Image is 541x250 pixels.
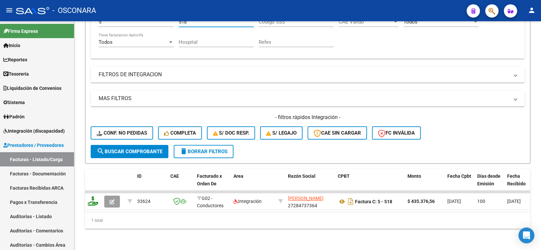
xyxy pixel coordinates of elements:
[168,169,194,198] datatable-header-cell: CAE
[407,173,421,179] span: Monto
[3,42,20,49] span: Inicio
[207,126,255,140] button: S/ Doc Resp.
[308,126,367,140] button: CAE SIN CARGAR
[404,19,417,25] span: Todos
[447,173,471,179] span: Fecha Cpbt
[507,199,521,204] span: [DATE]
[164,130,196,136] span: Completa
[137,199,150,204] span: 33624
[180,147,188,155] mat-icon: delete
[174,145,233,158] button: Borrar Filtros
[158,126,202,140] button: Completa
[91,91,525,106] mat-expansion-panel-header: MAS FILTROS
[99,71,509,78] mat-panel-title: FILTROS DE INTEGRACION
[338,173,350,179] span: CPBT
[180,149,227,155] span: Borrar Filtros
[339,19,393,25] span: CAE Válido
[3,99,25,106] span: Sistema
[135,169,168,198] datatable-header-cell: ID
[233,199,262,204] span: Integración
[507,173,526,186] span: Fecha Recibido
[97,149,162,155] span: Buscar Comprobante
[170,173,179,179] span: CAE
[91,114,525,121] h4: - filtros rápidos Integración -
[475,169,504,198] datatable-header-cell: Días desde Emisión
[97,147,105,155] mat-icon: search
[3,28,38,35] span: Firma Express
[99,95,509,102] mat-panel-title: MAS FILTROS
[288,195,332,209] div: 27284737364
[335,169,405,198] datatable-header-cell: CPBT
[405,169,445,198] datatable-header-cell: Monto
[407,199,435,204] strong: $ 435.376,56
[3,70,29,78] span: Tesorería
[260,126,303,140] button: S/ legajo
[3,127,65,135] span: Integración (discapacidad)
[528,6,536,14] mat-icon: person
[285,169,335,198] datatable-header-cell: Razón Social
[213,130,249,136] span: S/ Doc Resp.
[194,169,231,198] datatable-header-cell: Facturado x Orden De
[3,113,25,120] span: Padrón
[504,169,534,198] datatable-header-cell: Fecha Recibido
[91,145,168,158] button: Buscar Comprobante
[378,130,415,136] span: FC Inválida
[231,169,276,198] datatable-header-cell: Area
[5,6,13,14] mat-icon: menu
[3,85,61,92] span: Liquidación de Convenios
[518,227,534,243] div: Open Intercom Messenger
[447,199,461,204] span: [DATE]
[197,173,222,186] span: Facturado x Orden De
[52,3,96,18] span: - OSCONARA
[3,56,27,63] span: Reportes
[233,173,243,179] span: Area
[372,126,421,140] button: FC Inválida
[288,196,323,201] span: [PERSON_NAME]
[314,130,361,136] span: CAE SIN CARGAR
[197,196,224,223] span: G02 - Conductores Navales Central
[91,126,153,140] button: Conf. no pedidas
[477,199,485,204] span: 100
[445,169,475,198] datatable-header-cell: Fecha Cpbt
[97,130,147,136] span: Conf. no pedidas
[85,212,530,229] div: 1 total
[266,130,297,136] span: S/ legajo
[355,199,392,204] strong: Factura C: 5 - 518
[99,39,113,45] span: Todos
[137,173,141,179] span: ID
[346,196,355,207] i: Descargar documento
[3,142,64,149] span: Prestadores / Proveedores
[91,67,525,83] mat-expansion-panel-header: FILTROS DE INTEGRACION
[288,173,316,179] span: Razón Social
[477,173,500,186] span: Días desde Emisión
